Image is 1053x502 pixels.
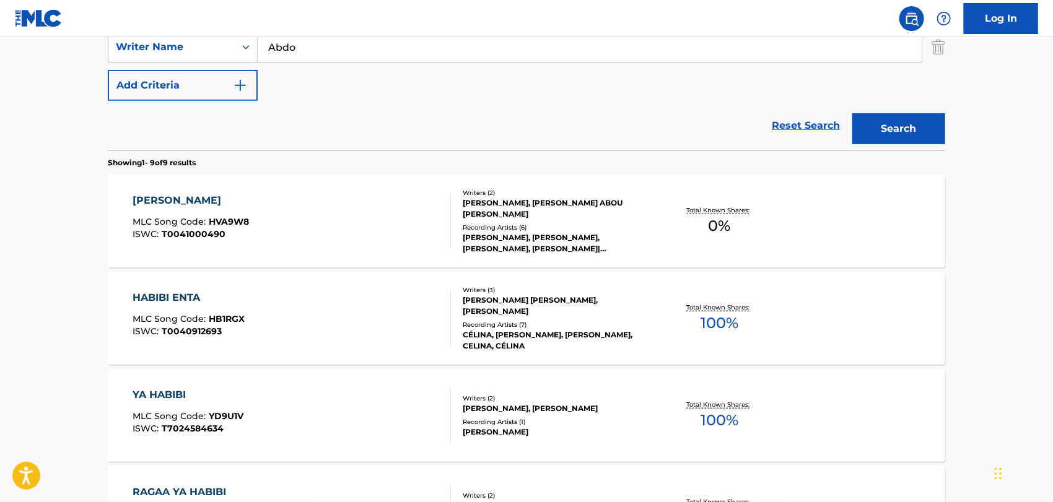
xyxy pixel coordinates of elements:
span: MLC Song Code : [133,410,209,422]
img: help [937,11,951,26]
div: [PERSON_NAME] [133,193,250,208]
div: Drag [995,455,1002,492]
div: Writer Name [116,40,227,54]
div: Recording Artists ( 1 ) [463,417,650,426]
span: 100 % [701,312,738,334]
p: Showing 1 - 9 of 9 results [108,157,196,168]
p: Total Known Shares: [686,303,753,312]
img: MLC Logo [15,9,63,27]
span: ISWC : [133,228,162,240]
span: ISWC : [133,423,162,434]
img: search [904,11,919,26]
img: 9d2ae6d4665cec9f34b9.svg [233,78,248,93]
span: T0040912693 [162,326,222,337]
a: Reset Search [766,112,846,139]
a: YA HABIBIMLC Song Code:YD9U1VISWC:T7024584634Writers (2)[PERSON_NAME], [PERSON_NAME]Recording Art... [108,369,945,462]
div: [PERSON_NAME], [PERSON_NAME] ABOU [PERSON_NAME] [463,197,650,220]
span: MLC Song Code : [133,216,209,227]
div: [PERSON_NAME], [PERSON_NAME], [PERSON_NAME], [PERSON_NAME]|[PERSON_NAME], [PERSON_NAME] [463,232,650,254]
div: CÉLINA, [PERSON_NAME], [PERSON_NAME], CELINA, CÉLINA [463,329,650,352]
div: Writers ( 2 ) [463,394,650,403]
a: [PERSON_NAME]MLC Song Code:HVA9W8ISWC:T0041000490Writers (2)[PERSON_NAME], [PERSON_NAME] ABOU [PE... [108,175,945,267]
a: HABIBI ENTAMLC Song Code:HB1RGXISWC:T0040912693Writers (3)[PERSON_NAME] [PERSON_NAME], [PERSON_NA... [108,272,945,365]
div: HABIBI ENTA [133,290,245,305]
div: [PERSON_NAME] [PERSON_NAME], [PERSON_NAME] [463,295,650,317]
iframe: Chat Widget [991,443,1053,502]
span: 0 % [709,215,731,237]
img: Delete Criterion [932,32,945,63]
div: Writers ( 2 ) [463,188,650,197]
span: T0041000490 [162,228,226,240]
div: RAGAA YA HABIBI [133,485,244,500]
div: Recording Artists ( 6 ) [463,223,650,232]
p: Total Known Shares: [686,206,753,215]
p: Total Known Shares: [686,400,753,409]
div: Help [932,6,956,31]
div: YA HABIBI [133,387,244,402]
div: Writers ( 2 ) [463,491,650,500]
div: [PERSON_NAME], [PERSON_NAME] [463,403,650,414]
span: HB1RGX [209,313,245,324]
div: [PERSON_NAME] [463,426,650,438]
a: Public Search [899,6,924,31]
button: Search [852,113,945,144]
span: YD9U1V [209,410,244,422]
span: HVA9W8 [209,216,250,227]
span: 100 % [701,409,738,431]
a: Log In [964,3,1038,34]
span: T7024584634 [162,423,224,434]
span: MLC Song Code : [133,313,209,324]
div: Writers ( 3 ) [463,285,650,295]
span: ISWC : [133,326,162,337]
button: Add Criteria [108,70,258,101]
div: Recording Artists ( 7 ) [463,320,650,329]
